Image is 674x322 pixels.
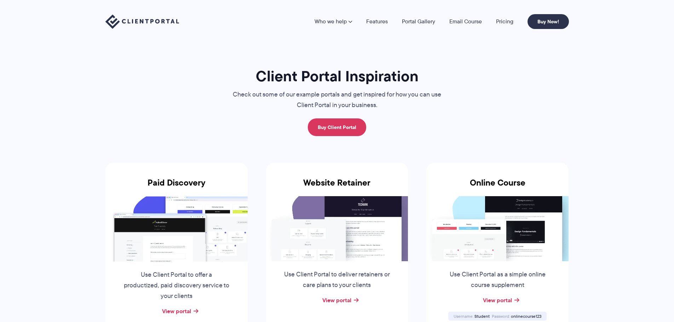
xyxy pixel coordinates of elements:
h3: Online Course [426,178,569,196]
h3: Paid Discovery [105,178,248,196]
p: Use Client Portal to deliver retainers or care plans to your clients [283,269,391,291]
a: Buy Now! [528,14,569,29]
p: Use Client Portal as a simple online course supplement [444,269,551,291]
a: Email Course [449,19,482,24]
p: Use Client Portal to offer a productized, paid discovery service to your clients [123,270,230,301]
a: Portal Gallery [402,19,435,24]
h1: Client Portal Inspiration [219,67,456,86]
span: onlinecourse123 [511,313,541,319]
a: Who we help [315,19,352,24]
a: Buy Client Portal [308,118,366,136]
span: Password [492,313,510,319]
a: Features [366,19,388,24]
span: Student [474,313,490,319]
a: View portal [483,296,512,304]
span: Username [454,313,473,319]
a: Pricing [496,19,513,24]
h3: Website Retainer [266,178,408,196]
a: View portal [162,307,191,315]
p: Check out some of our example portals and get inspired for how you can use Client Portal in your ... [219,89,456,111]
a: View portal [322,296,351,304]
